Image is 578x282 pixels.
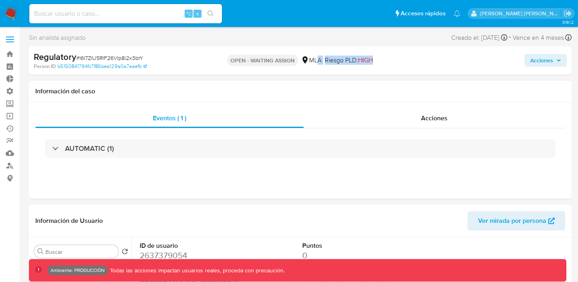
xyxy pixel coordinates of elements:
div: MLA [301,56,322,65]
input: Buscar usuario o caso... [29,8,222,19]
button: Ver mirada por persona [468,211,565,231]
span: Acciones [530,54,553,67]
button: Acciones [525,54,567,67]
span: Vence en 4 meses [513,33,564,42]
span: Riesgo PLD: [325,56,373,65]
p: Ambiente: PRODUCCIÓN [51,269,105,272]
span: - [509,32,511,43]
span: s [196,10,199,17]
a: Salir [564,9,572,18]
dt: Puntos [302,241,403,250]
span: Accesos rápidos [401,9,446,18]
span: Ver mirada por persona [478,211,546,231]
a: Notificaciones [454,10,460,17]
input: Buscar [45,248,115,255]
button: search-icon [202,8,219,19]
dd: 2637379054 [140,250,240,261]
dd: 0 [302,250,403,261]
span: HIGH [358,56,373,65]
h1: Información de Usuario [35,217,103,225]
div: Creado el: [DATE] [451,32,507,43]
dt: ID de usuario [140,241,240,250]
p: horacio.montalvetti@mercadolibre.com [480,10,561,17]
button: Buscar [37,248,44,255]
a: b5150841794fc7f86bea129a0a7eaefb [57,63,147,70]
h1: Información del caso [35,87,565,95]
b: Regulatory [34,50,76,63]
span: Sin analista asignado [29,33,85,42]
button: Volver al orden por defecto [122,248,128,257]
span: ⌥ [185,10,191,17]
div: AUTOMATIC (1) [45,139,556,158]
p: OPEN - WAITING ASSIGN [227,55,298,66]
p: Todas las acciones impactan usuarios reales, proceda con precaución. [108,267,285,274]
b: Person ID [34,63,56,70]
span: Acciones [421,113,448,123]
span: Eventos ( 1 ) [153,113,186,123]
h3: AUTOMATIC (1) [65,144,114,153]
span: # I6I7ZlU5RlF26VIp8i2x3brY [76,54,143,62]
